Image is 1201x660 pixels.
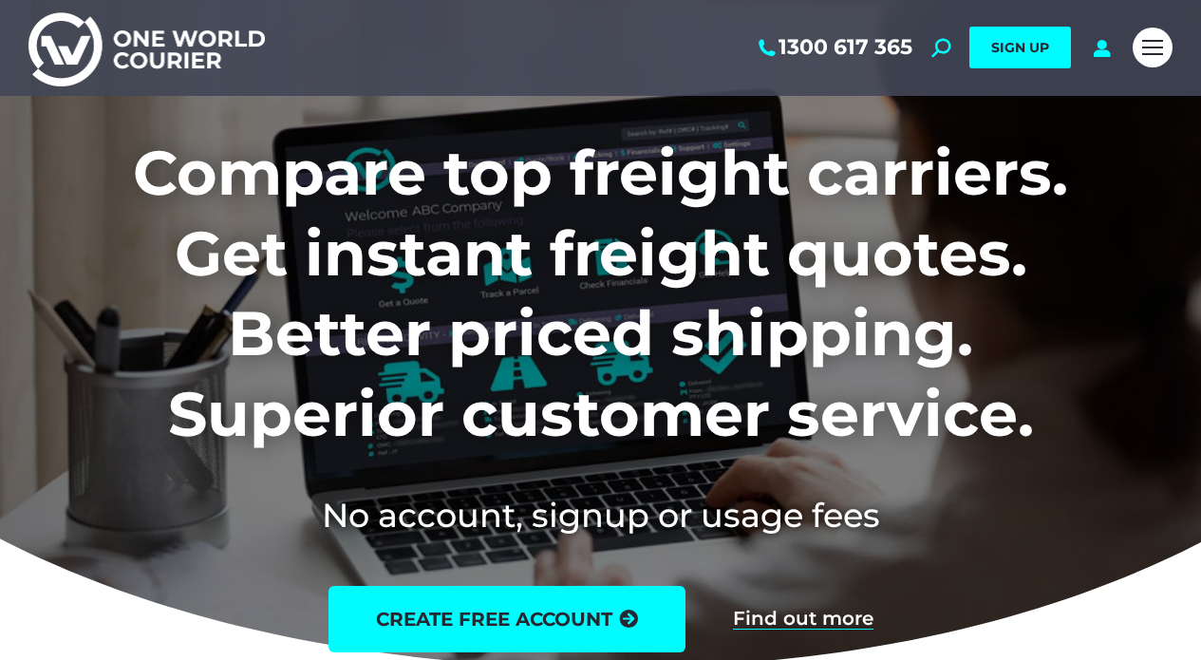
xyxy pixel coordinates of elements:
h1: Compare top freight carriers. Get instant freight quotes. Better priced shipping. Superior custom... [28,133,1173,454]
a: 1300 617 365 [755,35,912,60]
img: One World Courier [28,9,265,86]
a: Find out more [733,609,873,630]
a: SIGN UP [969,27,1071,68]
a: Mobile menu icon [1133,28,1173,67]
h2: No account, signup or usage fees [28,492,1173,538]
span: SIGN UP [991,39,1049,56]
a: create free account [328,586,685,652]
